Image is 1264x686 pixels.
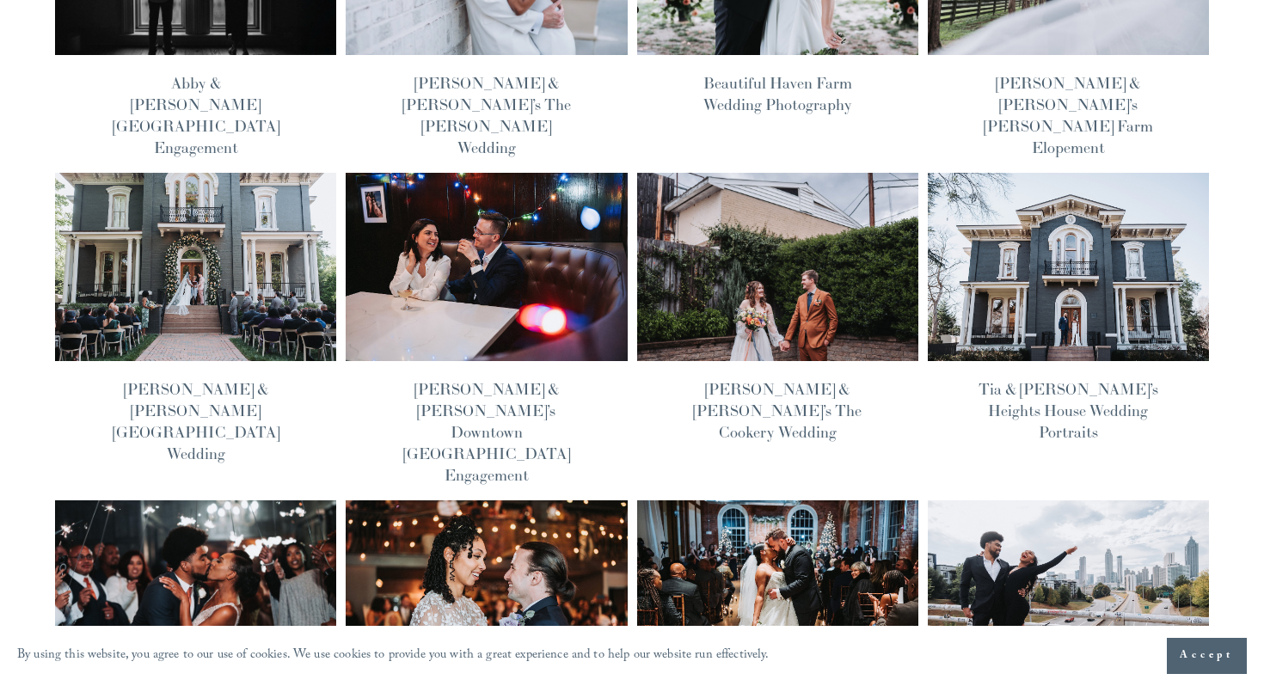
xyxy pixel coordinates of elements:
[17,644,770,669] p: By using this website, you agree to our use of cookies. We use cookies to provide you with a grea...
[1180,647,1234,665] span: Accept
[984,73,1153,158] a: [PERSON_NAME] & [PERSON_NAME]’s [PERSON_NAME] Farm Elopement
[926,171,1210,361] img: Tia &amp; Obinna’s Heights House Wedding Portraits
[402,73,571,158] a: [PERSON_NAME] & [PERSON_NAME]’s The [PERSON_NAME] Wedding
[635,171,919,361] img: Jacqueline &amp; Timo’s The Cookery Wedding
[979,379,1158,442] a: Tia & [PERSON_NAME]’s Heights House Wedding Portraits
[54,171,338,361] img: Chantel &amp; James’ Heights House Hotel Wedding
[703,73,852,114] a: Beautiful Haven Farm Wedding Photography
[693,379,862,442] a: [PERSON_NAME] & [PERSON_NAME]’s The Cookery Wedding
[113,379,279,464] a: [PERSON_NAME] & [PERSON_NAME][GEOGRAPHIC_DATA] Wedding
[345,171,629,361] img: Lorena &amp; Tom’s Downtown Durham Engagement
[1167,638,1247,674] button: Accept
[403,379,570,486] a: [PERSON_NAME] & [PERSON_NAME]’s Downtown [GEOGRAPHIC_DATA] Engagement
[113,73,279,158] a: Abby & [PERSON_NAME][GEOGRAPHIC_DATA] Engagement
